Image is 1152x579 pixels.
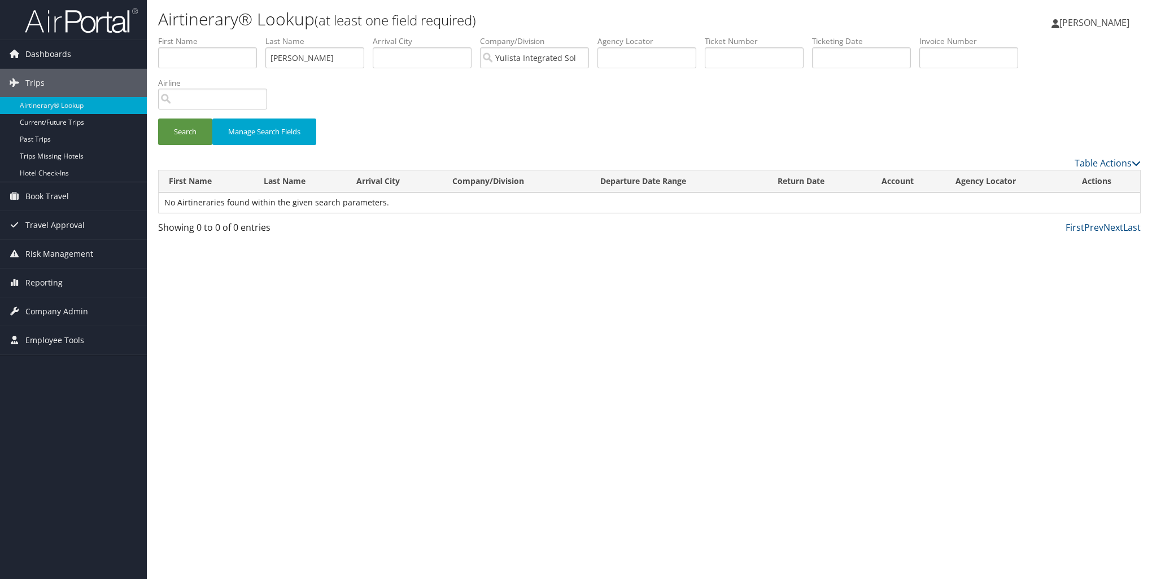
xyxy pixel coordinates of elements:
th: Departure Date Range: activate to sort column ascending [590,170,768,192]
th: Account: activate to sort column ascending [871,170,945,192]
h1: Airtinerary® Lookup [158,7,813,31]
th: Actions [1072,170,1140,192]
a: Prev [1084,221,1103,234]
label: Last Name [265,36,373,47]
label: Ticket Number [705,36,812,47]
th: First Name: activate to sort column ascending [159,170,254,192]
span: Employee Tools [25,326,84,354]
button: Manage Search Fields [212,119,316,145]
small: (at least one field required) [315,11,476,29]
label: Company/Division [480,36,597,47]
span: Risk Management [25,240,93,268]
label: Ticketing Date [812,36,919,47]
label: Agency Locator [597,36,705,47]
div: Showing 0 to 0 of 0 entries [158,221,391,240]
label: Invoice Number [919,36,1027,47]
span: Book Travel [25,182,69,210]
a: First [1066,221,1084,234]
th: Company/Division [442,170,590,192]
span: Dashboards [25,40,71,68]
a: Next [1103,221,1123,234]
label: Airline [158,77,276,89]
span: Company Admin [25,297,88,326]
th: Agency Locator: activate to sort column ascending [945,170,1072,192]
a: [PERSON_NAME] [1051,6,1141,40]
button: Search [158,119,212,145]
td: No Airtineraries found within the given search parameters. [159,192,1140,213]
img: airportal-logo.png [25,7,138,34]
th: Return Date: activate to sort column ascending [767,170,871,192]
label: First Name [158,36,265,47]
label: Arrival City [373,36,480,47]
span: Reporting [25,269,63,297]
a: Last [1123,221,1141,234]
th: Arrival City: activate to sort column ascending [346,170,442,192]
th: Last Name: activate to sort column ascending [254,170,346,192]
span: Travel Approval [25,211,85,239]
span: [PERSON_NAME] [1059,16,1129,29]
span: Trips [25,69,45,97]
a: Table Actions [1075,157,1141,169]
